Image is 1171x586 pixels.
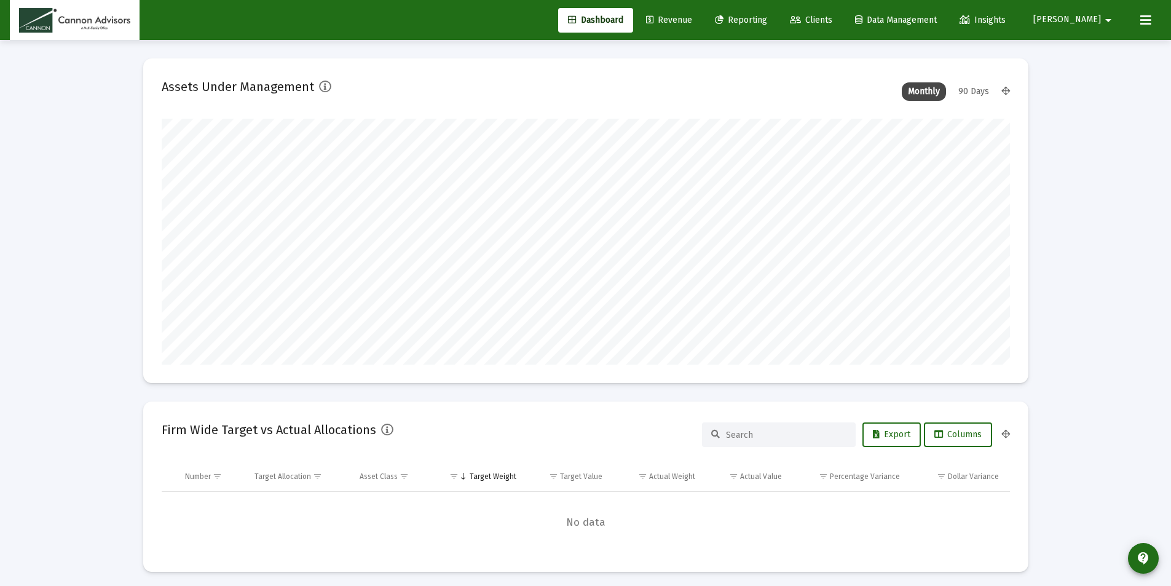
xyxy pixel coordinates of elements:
[1033,15,1101,25] span: [PERSON_NAME]
[950,8,1015,33] a: Insights
[568,15,623,25] span: Dashboard
[705,8,777,33] a: Reporting
[449,472,459,481] span: Show filter options for column 'Target Weight'
[246,462,351,491] td: Column Target Allocation
[313,472,322,481] span: Show filter options for column 'Target Allocation'
[704,462,791,491] td: Column Actual Value
[351,462,433,491] td: Column Asset Class
[19,8,130,33] img: Dashboard
[558,8,633,33] a: Dashboard
[525,462,612,491] td: Column Target Value
[845,8,947,33] a: Data Management
[924,422,992,447] button: Columns
[934,429,982,440] span: Columns
[862,422,921,447] button: Export
[948,472,999,481] div: Dollar Variance
[715,15,767,25] span: Reporting
[855,15,937,25] span: Data Management
[400,472,409,481] span: Show filter options for column 'Asset Class'
[549,472,558,481] span: Show filter options for column 'Target Value'
[819,472,828,481] span: Show filter options for column 'Percentage Variance'
[791,462,909,491] td: Column Percentage Variance
[162,420,376,440] h2: Firm Wide Target vs Actual Allocations
[1101,8,1116,33] mat-icon: arrow_drop_down
[636,8,702,33] a: Revenue
[952,82,995,101] div: 90 Days
[830,472,900,481] div: Percentage Variance
[726,430,846,440] input: Search
[254,472,311,481] div: Target Allocation
[909,462,1009,491] td: Column Dollar Variance
[649,472,695,481] div: Actual Weight
[1136,551,1151,566] mat-icon: contact_support
[729,472,738,481] span: Show filter options for column 'Actual Value'
[790,15,832,25] span: Clients
[638,472,647,481] span: Show filter options for column 'Actual Weight'
[176,462,246,491] td: Column Number
[162,462,1010,553] div: Data grid
[646,15,692,25] span: Revenue
[740,472,782,481] div: Actual Value
[611,462,703,491] td: Column Actual Weight
[1019,7,1130,32] button: [PERSON_NAME]
[780,8,842,33] a: Clients
[873,429,910,440] span: Export
[162,516,1010,529] span: No data
[902,82,946,101] div: Monthly
[960,15,1006,25] span: Insights
[470,472,516,481] div: Target Weight
[162,77,314,97] h2: Assets Under Management
[360,472,398,481] div: Asset Class
[560,472,602,481] div: Target Value
[937,472,946,481] span: Show filter options for column 'Dollar Variance'
[213,472,222,481] span: Show filter options for column 'Number'
[433,462,525,491] td: Column Target Weight
[185,472,211,481] div: Number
